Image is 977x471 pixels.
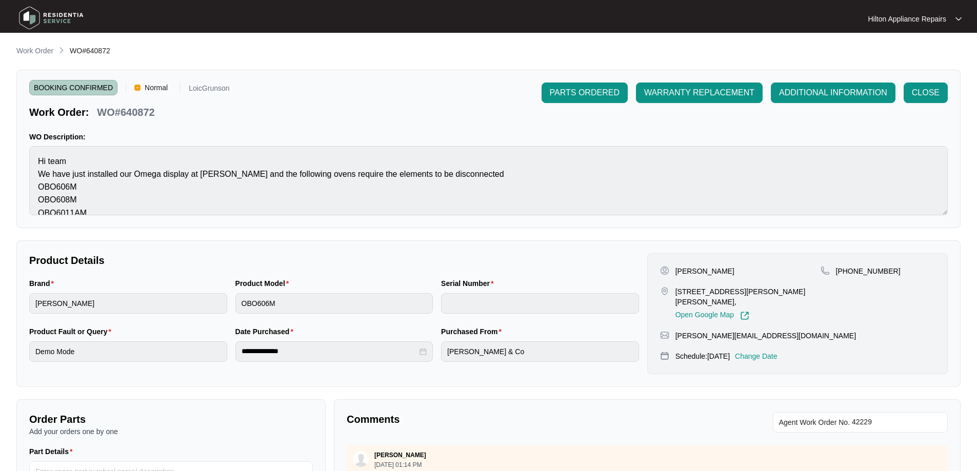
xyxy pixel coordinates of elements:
[353,452,369,467] img: user.svg
[29,132,948,142] p: WO Description:
[852,416,942,428] input: Add Agent Work Order No.
[675,311,749,320] a: Open Google Map
[550,87,620,99] span: PARTS ORDERED
[441,326,506,337] label: Purchased From
[904,83,948,103] button: CLOSE
[441,278,497,289] label: Serial Number
[29,341,227,362] input: Product Fault or Query
[134,85,141,91] img: Vercel Logo
[29,426,313,437] p: Add your orders one by one
[347,412,640,426] p: Comments
[771,83,895,103] button: ADDITIONAL INFORMATION
[97,105,154,119] p: WO#640872
[675,286,821,307] p: [STREET_ADDRESS][PERSON_NAME][PERSON_NAME],
[15,3,87,33] img: residentia service logo
[29,146,948,215] textarea: Hi team We have just installed our Omega display at [PERSON_NAME] and the following ovens require...
[70,47,110,55] span: WO#640872
[821,266,830,275] img: map-pin
[660,351,669,360] img: map-pin
[374,451,426,459] p: [PERSON_NAME]
[29,80,117,95] span: BOOKING CONFIRMED
[189,85,229,95] p: LoicGrunson
[542,83,628,103] button: PARTS ORDERED
[779,416,850,428] span: Agent Work Order No.
[374,462,426,468] p: [DATE] 01:14 PM
[235,326,297,337] label: Date Purchased
[29,293,227,314] input: Brand
[141,80,172,95] span: Normal
[29,412,313,426] p: Order Parts
[14,46,55,57] a: Work Order
[644,87,754,99] span: WARRANTY REPLACEMENT
[955,16,962,22] img: dropdown arrow
[660,266,669,275] img: user-pin
[29,326,115,337] label: Product Fault or Query
[29,278,58,289] label: Brand
[16,46,53,56] p: Work Order
[235,293,433,314] input: Product Model
[675,266,734,276] p: [PERSON_NAME]
[29,253,639,268] p: Product Details
[235,278,293,289] label: Product Model
[912,87,940,99] span: CLOSE
[636,83,763,103] button: WARRANTY REPLACEMENT
[868,14,946,24] p: Hilton Appliance Repairs
[441,293,639,314] input: Serial Number
[675,331,856,341] p: [PERSON_NAME][EMAIL_ADDRESS][DOMAIN_NAME]
[779,87,887,99] span: ADDITIONAL INFORMATION
[29,446,77,457] label: Part Details
[57,46,66,54] img: chevron-right
[740,311,749,320] img: Link-External
[675,351,730,361] p: Schedule: [DATE]
[242,346,418,357] input: Date Purchased
[660,286,669,296] img: map-pin
[441,341,639,362] input: Purchased From
[836,266,901,276] p: [PHONE_NUMBER]
[660,331,669,340] img: map-pin
[735,351,777,361] p: Change Date
[29,105,89,119] p: Work Order:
